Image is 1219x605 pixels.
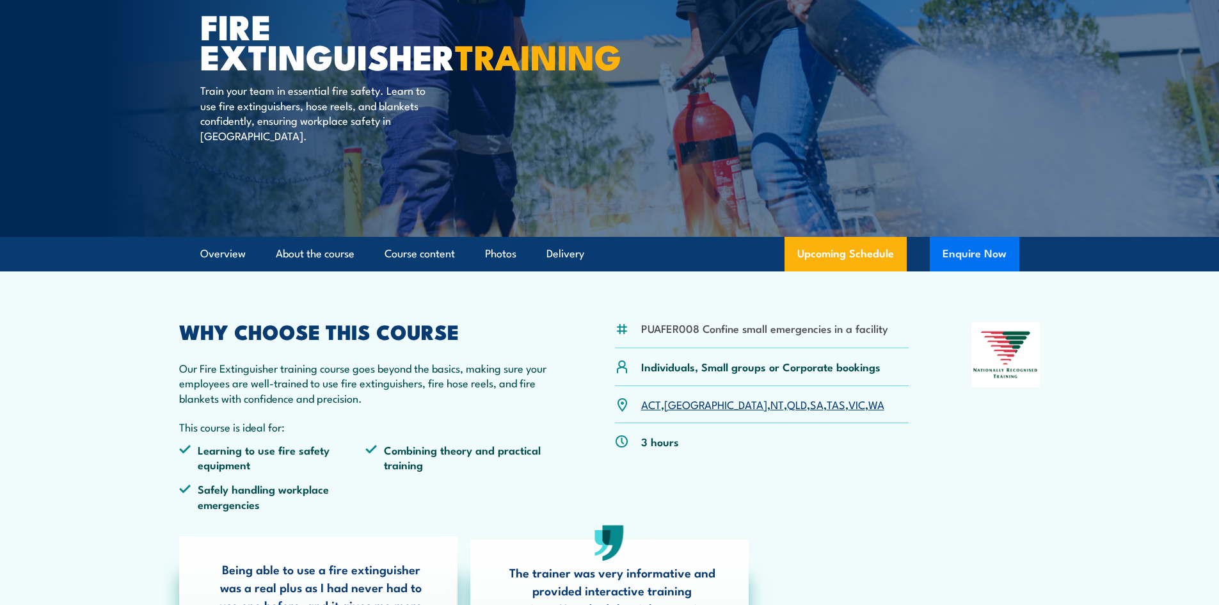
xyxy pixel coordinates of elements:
a: [GEOGRAPHIC_DATA] [664,396,767,412]
p: Our Fire Extinguisher training course goes beyond the basics, making sure your employees are well... [179,360,553,405]
a: WA [868,396,884,412]
img: Nationally Recognised Training logo. [971,322,1040,387]
a: Delivery [546,237,584,271]
p: Train your team in essential fire safety. Learn to use fire extinguishers, hose reels, and blanke... [200,83,434,143]
a: ACT [641,396,661,412]
a: VIC [849,396,865,412]
li: Safely handling workplace emergencies [179,481,366,512]
h2: WHY CHOOSE THIS COURSE [179,322,553,340]
p: 3 hours [641,434,679,449]
p: , , , , , , , [641,397,884,412]
h1: Fire Extinguisher [200,11,516,70]
li: Combining theory and practical training [365,442,552,472]
a: TAS [827,396,845,412]
button: Enquire Now [930,237,1019,271]
a: Upcoming Schedule [785,237,907,271]
a: Overview [200,237,246,271]
a: Course content [385,237,455,271]
a: SA [810,396,824,412]
a: NT [770,396,784,412]
a: QLD [787,396,807,412]
strong: TRAINING [455,29,621,82]
a: Photos [485,237,516,271]
li: Learning to use fire safety equipment [179,442,366,472]
p: Individuals, Small groups or Corporate bookings [641,359,880,374]
li: PUAFER008 Confine small emergencies in a facility [641,321,888,335]
a: About the course [276,237,355,271]
p: This course is ideal for: [179,419,553,434]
